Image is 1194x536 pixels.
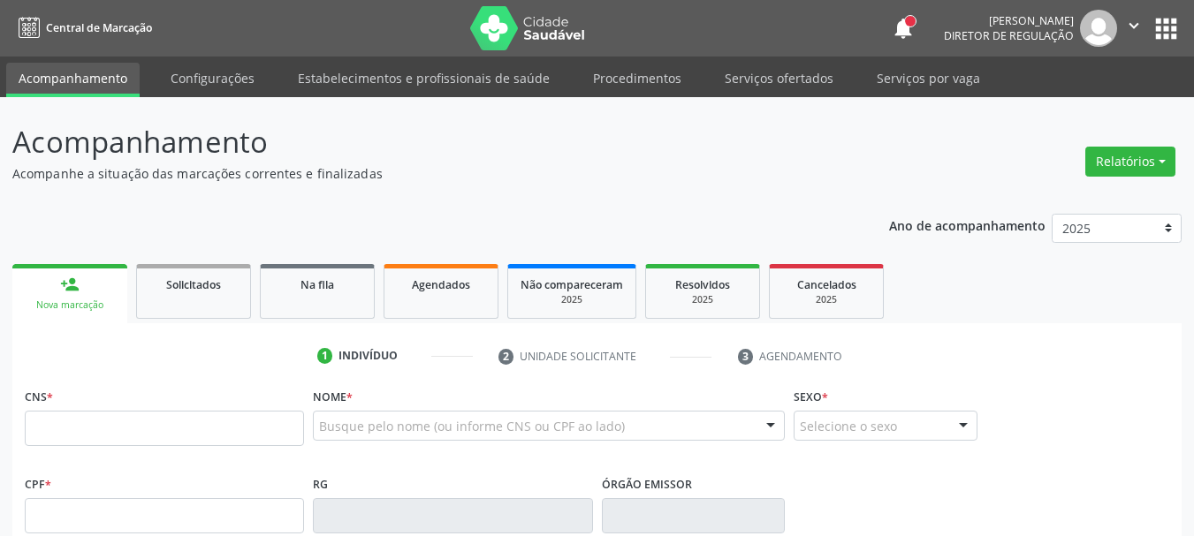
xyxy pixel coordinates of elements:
div: 2025 [521,293,623,306]
span: Solicitados [166,277,221,292]
a: Estabelecimentos e profissionais de saúde [285,63,562,94]
div: Nova marcação [25,298,115,312]
a: Central de Marcação [12,13,152,42]
span: Busque pelo nome (ou informe CNS ou CPF ao lado) [319,417,625,435]
button: notifications [891,16,916,41]
img: img [1080,10,1117,47]
label: Órgão emissor [602,471,692,498]
button: Relatórios [1085,147,1175,177]
label: RG [313,471,328,498]
div: 1 [317,348,333,364]
label: Sexo [794,383,828,411]
p: Acompanhamento [12,120,831,164]
span: Cancelados [797,277,856,292]
label: Nome [313,383,353,411]
a: Acompanhamento [6,63,140,97]
p: Acompanhe a situação das marcações correntes e finalizadas [12,164,831,183]
a: Procedimentos [581,63,694,94]
span: Central de Marcação [46,20,152,35]
a: Configurações [158,63,267,94]
a: Serviços ofertados [712,63,846,94]
div: Indivíduo [338,348,398,364]
div: [PERSON_NAME] [944,13,1074,28]
div: person_add [60,275,80,294]
span: Selecione o sexo [800,417,897,435]
span: Na fila [300,277,334,292]
a: Serviços por vaga [864,63,992,94]
div: 2025 [782,293,871,306]
span: Não compareceram [521,277,623,292]
span: Resolvidos [675,277,730,292]
div: 2025 [658,293,747,306]
span: Agendados [412,277,470,292]
p: Ano de acompanhamento [889,214,1046,236]
button: apps [1151,13,1182,44]
span: Diretor de regulação [944,28,1074,43]
button:  [1117,10,1151,47]
label: CNS [25,383,53,411]
i:  [1124,16,1144,35]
